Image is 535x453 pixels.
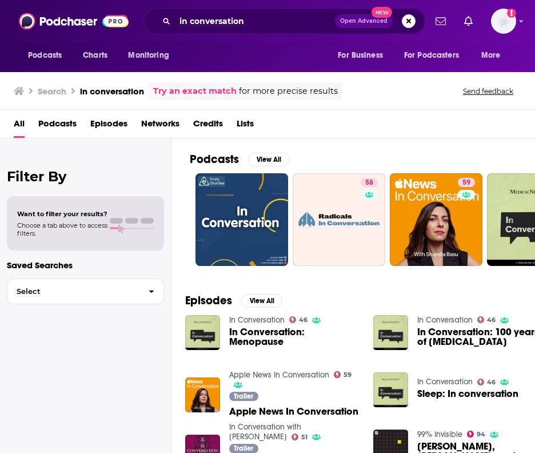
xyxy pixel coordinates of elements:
[301,435,308,440] span: 51
[193,114,223,138] a: Credits
[473,45,515,66] button: open menu
[487,317,496,323] span: 46
[477,316,496,323] a: 46
[289,316,308,323] a: 46
[344,372,352,378] span: 59
[20,45,77,66] button: open menu
[292,434,308,440] a: 51
[417,377,473,387] a: In Conversation
[83,47,107,63] span: Charts
[467,431,486,438] a: 94
[7,279,164,304] button: Select
[462,177,470,189] span: 59
[481,47,501,63] span: More
[417,389,518,399] a: Sleep: In conversation
[460,86,517,96] button: Send feedback
[28,47,62,63] span: Podcasts
[38,114,77,138] a: Podcasts
[237,114,254,138] a: Lists
[299,317,308,323] span: 46
[397,45,476,66] button: open menu
[14,114,25,138] a: All
[17,210,107,218] span: Want to filter your results?
[373,315,408,350] img: In Conversation: 100 years of insulin
[143,8,425,34] div: Search podcasts, credits, & more...
[491,9,516,34] button: Show profile menu
[239,85,338,98] span: for more precise results
[190,152,289,166] a: PodcastsView All
[234,445,253,452] span: Trailer
[185,378,220,412] img: Apple News In Conversation
[38,86,66,97] h3: Search
[80,86,144,97] h3: in conversation
[404,47,459,63] span: For Podcasters
[487,380,496,385] span: 46
[417,315,473,325] a: In Conversation
[330,45,397,66] button: open menu
[90,114,127,138] a: Episodes
[431,11,450,31] a: Show notifications dropdown
[491,9,516,34] img: User Profile
[458,178,475,187] a: 59
[229,370,329,380] a: Apple News In Conversation
[120,45,183,66] button: open menu
[175,12,335,30] input: Search podcasts, credits, & more...
[190,152,239,166] h2: Podcasts
[153,85,237,98] a: Try an exact match
[17,221,107,237] span: Choose a tab above to access filters.
[334,371,352,378] a: 59
[507,9,516,18] svg: Add a profile image
[229,407,358,416] a: Apple News In Conversation
[293,173,385,266] a: 58
[229,315,285,325] a: In Conversation
[141,114,179,138] a: Networks
[477,379,496,386] a: 46
[185,293,282,308] a: EpisodesView All
[417,430,462,439] a: 99% Invisible
[372,7,392,18] span: New
[338,47,383,63] span: For Business
[491,9,516,34] span: Logged in as smeizlik
[7,288,139,295] span: Select
[185,315,220,350] img: In Conversation: Menopause
[335,14,393,28] button: Open AdvancedNew
[460,11,477,31] a: Show notifications dropdown
[248,153,289,166] button: View All
[373,372,408,407] img: Sleep: In conversation
[75,45,114,66] a: Charts
[229,422,301,442] a: In Conversation with Jordan Sorcery
[7,168,164,185] h2: Filter By
[19,10,129,32] img: Podchaser - Follow, Share and Rate Podcasts
[234,393,253,400] span: Trailer
[361,178,378,187] a: 58
[185,293,232,308] h2: Episodes
[229,327,360,347] a: In Conversation: Menopause
[390,173,482,266] a: 59
[128,47,169,63] span: Monitoring
[365,177,373,189] span: 58
[477,432,485,437] span: 94
[241,294,282,308] button: View All
[7,260,164,271] p: Saved Searches
[340,18,388,24] span: Open Advanced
